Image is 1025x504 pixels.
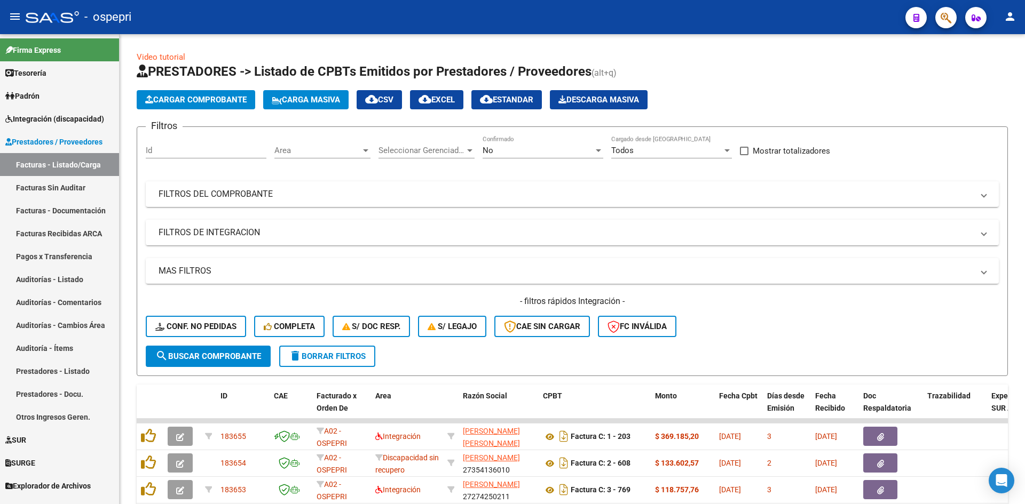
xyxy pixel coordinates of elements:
span: Firma Express [5,44,61,56]
mat-icon: person [1004,10,1016,23]
span: Integración (discapacidad) [5,113,104,125]
button: Completa [254,316,325,337]
span: [DATE] [719,432,741,441]
datatable-header-cell: Doc Respaldatoria [859,385,923,431]
span: Explorador de Archivos [5,480,91,492]
button: CSV [357,90,402,109]
span: FC Inválida [608,322,667,331]
span: Borrar Filtros [289,351,366,361]
strong: $ 118.757,76 [655,485,699,494]
span: [DATE] [719,485,741,494]
span: ID [220,391,227,400]
strong: Factura C: 2 - 608 [571,459,630,468]
button: Conf. no pedidas [146,316,246,337]
button: S/ legajo [418,316,486,337]
app-download-masive: Descarga masiva de comprobantes (adjuntos) [550,90,648,109]
span: S/ Doc Resp. [342,322,401,331]
span: Area [274,146,361,155]
div: 27391443306 [463,425,534,447]
span: CPBT [543,391,562,400]
mat-icon: cloud_download [480,93,493,106]
mat-icon: menu [9,10,21,23]
span: CSV [365,95,393,105]
span: - ospepri [84,5,131,29]
span: A02 - OSPEPRI [317,480,347,501]
mat-panel-title: MAS FILTROS [159,265,973,277]
mat-expansion-panel-header: FILTROS DE INTEGRACION [146,220,999,245]
h4: - filtros rápidos Integración - [146,295,999,307]
div: 27274250211 [463,478,534,501]
span: Buscar Comprobante [155,351,261,361]
datatable-header-cell: Trazabilidad [923,385,987,431]
span: Area [375,391,391,400]
span: Trazabilidad [927,391,971,400]
span: [DATE] [815,459,837,467]
span: (alt+q) [592,68,617,78]
span: Carga Masiva [272,95,340,105]
div: Open Intercom Messenger [989,468,1014,493]
span: Integración [375,432,421,441]
button: FC Inválida [598,316,676,337]
mat-expansion-panel-header: FILTROS DEL COMPROBANTE [146,181,999,207]
mat-expansion-panel-header: MAS FILTROS [146,258,999,284]
mat-icon: cloud_download [365,93,378,106]
mat-icon: cloud_download [419,93,431,106]
span: [PERSON_NAME] [463,480,520,489]
datatable-header-cell: CPBT [539,385,651,431]
span: 183653 [220,485,246,494]
mat-panel-title: FILTROS DE INTEGRACION [159,227,973,238]
span: Razón Social [463,391,507,400]
span: A02 - OSPEPRI [317,427,347,447]
i: Descargar documento [557,481,571,498]
span: [DATE] [815,485,837,494]
span: Prestadores / Proveedores [5,136,102,148]
strong: Factura C: 1 - 203 [571,433,630,441]
button: CAE SIN CARGAR [494,316,590,337]
span: [PERSON_NAME] [463,453,520,462]
span: 183654 [220,459,246,467]
span: Padrón [5,90,40,102]
datatable-header-cell: Fecha Recibido [811,385,859,431]
datatable-header-cell: ID [216,385,270,431]
div: 27354136010 [463,452,534,474]
span: [PERSON_NAME] [PERSON_NAME] [463,427,520,447]
i: Descargar documento [557,428,571,445]
mat-icon: delete [289,349,302,362]
span: Descarga Masiva [558,95,639,105]
datatable-header-cell: Razón Social [459,385,539,431]
span: A02 - OSPEPRI [317,453,347,474]
span: Días desde Emisión [767,391,805,412]
span: No [483,146,493,155]
span: [DATE] [719,459,741,467]
span: CAE SIN CARGAR [504,322,580,331]
span: SURGE [5,457,35,469]
span: S/ legajo [428,322,477,331]
mat-icon: search [155,349,168,362]
span: 183655 [220,432,246,441]
span: Tesorería [5,67,46,79]
span: 2 [767,459,771,467]
span: Fecha Recibido [815,391,845,412]
mat-panel-title: FILTROS DEL COMPROBANTE [159,188,973,200]
span: [DATE] [815,432,837,441]
span: Cargar Comprobante [145,95,247,105]
button: Buscar Comprobante [146,346,271,367]
span: PRESTADORES -> Listado de CPBTs Emitidos por Prestadores / Proveedores [137,64,592,79]
span: Integración [375,485,421,494]
span: Discapacidad sin recupero [375,453,439,474]
strong: $ 369.185,20 [655,432,699,441]
datatable-header-cell: Area [371,385,443,431]
datatable-header-cell: Facturado x Orden De [312,385,371,431]
span: Completa [264,322,315,331]
span: SUR [5,434,26,446]
span: Todos [611,146,634,155]
datatable-header-cell: CAE [270,385,312,431]
span: Seleccionar Gerenciador [379,146,465,155]
strong: $ 133.602,57 [655,459,699,467]
button: S/ Doc Resp. [333,316,411,337]
span: 3 [767,432,771,441]
span: CAE [274,391,288,400]
datatable-header-cell: Monto [651,385,715,431]
button: Carga Masiva [263,90,349,109]
button: Cargar Comprobante [137,90,255,109]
